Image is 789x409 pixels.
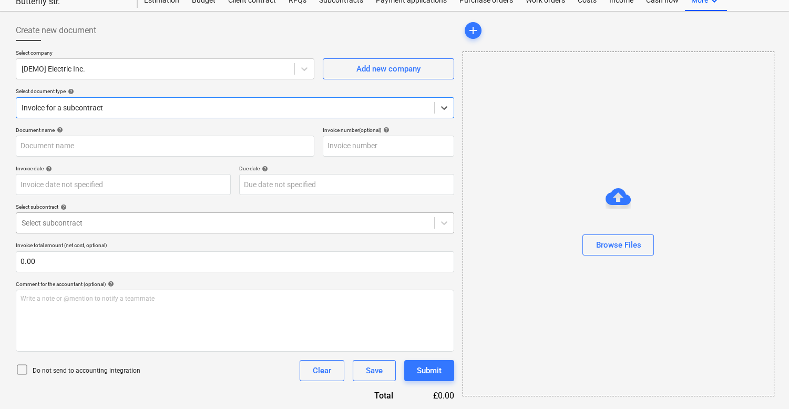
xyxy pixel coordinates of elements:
[323,58,454,79] button: Add new company
[16,251,454,272] input: Invoice total amount (net cost, optional)
[16,174,231,195] input: Invoice date not specified
[239,165,454,172] div: Due date
[356,62,421,76] div: Add new company
[16,203,454,210] div: Select subcontract
[467,24,479,37] span: add
[239,174,454,195] input: Due date not specified
[16,136,314,157] input: Document name
[66,88,74,95] span: help
[463,52,774,396] div: Browse Files
[260,166,268,172] span: help
[16,165,231,172] div: Invoice date
[410,390,454,402] div: £0.00
[313,364,331,377] div: Clear
[16,24,96,37] span: Create new document
[736,359,789,409] iframe: Chat Widget
[16,242,454,251] p: Invoice total amount (net cost, optional)
[16,88,454,95] div: Select document type
[58,204,67,210] span: help
[596,238,641,252] div: Browse Files
[16,127,314,134] div: Document name
[16,49,314,58] p: Select company
[353,360,396,381] button: Save
[55,127,63,133] span: help
[33,366,140,375] p: Do not send to accounting integration
[366,364,383,377] div: Save
[404,360,454,381] button: Submit
[582,234,654,255] button: Browse Files
[381,127,390,133] span: help
[417,364,442,377] div: Submit
[44,166,52,172] span: help
[16,281,454,288] div: Comment for the accountant (optional)
[323,136,454,157] input: Invoice number
[300,360,344,381] button: Clear
[323,127,454,134] div: Invoice number (optional)
[317,390,410,402] div: Total
[106,281,114,287] span: help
